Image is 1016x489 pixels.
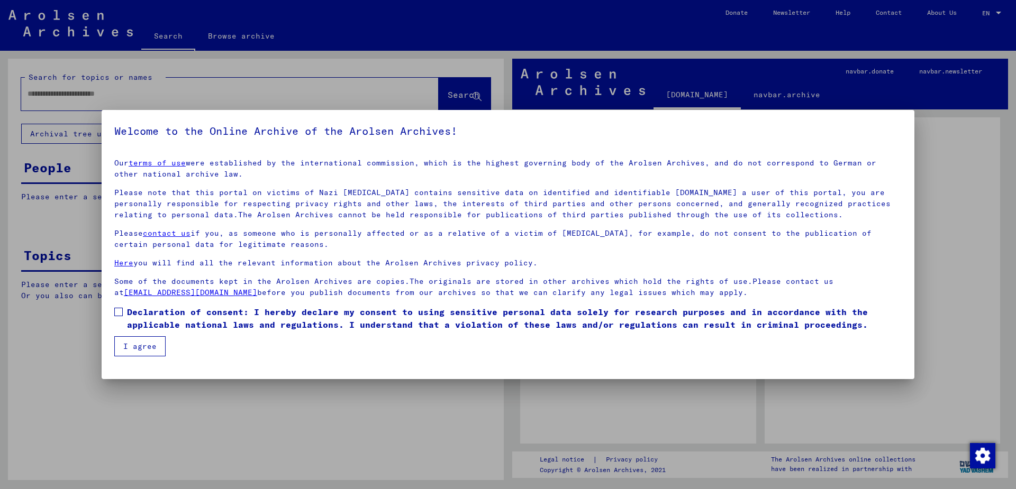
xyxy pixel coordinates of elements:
a: contact us [143,228,190,238]
button: I agree [114,336,166,356]
a: [EMAIL_ADDRESS][DOMAIN_NAME] [124,288,257,297]
p: Please if you, as someone who is personally affected or as a relative of a victim of [MEDICAL_DAT... [114,228,902,250]
div: Change consent [969,442,995,468]
a: terms of use [129,158,186,168]
img: Change consent [970,443,995,468]
a: Here [114,258,133,267]
span: Declaration of consent: I hereby declare my consent to using sensitive personal data solely for r... [127,306,902,331]
p: Please note that this portal on victims of Nazi [MEDICAL_DATA] contains sensitive data on identif... [114,187,902,220]
p: you will find all the relevant information about the Arolsen Archives privacy policy. [114,257,902,269]
p: Some of the documents kept in the Arolsen Archives are copies.The originals are stored in other a... [114,276,902,298]
h5: Welcome to the Online Archive of the Arolsen Archives! [114,123,902,140]
p: Our were established by the international commission, which is the highest governing body of the ... [114,158,902,180]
